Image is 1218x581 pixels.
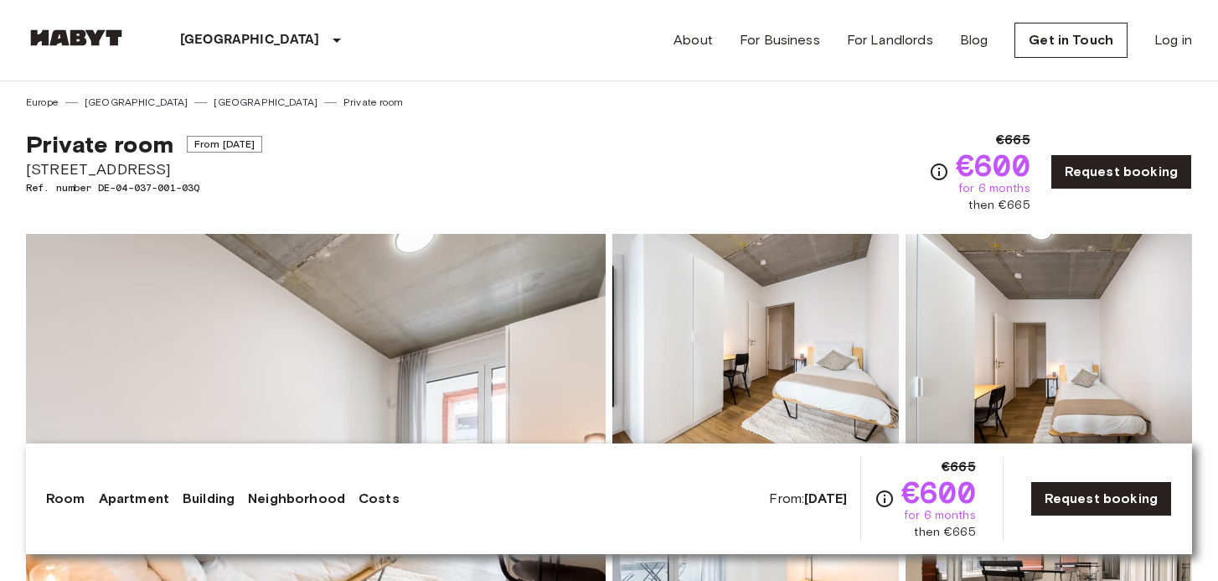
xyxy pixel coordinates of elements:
a: For Business [740,30,820,50]
span: From [DATE] [187,136,263,153]
span: then €665 [914,524,975,541]
span: [STREET_ADDRESS] [26,158,262,180]
span: €600 [956,150,1030,180]
img: Picture of unit DE-04-037-001-03Q [612,234,899,454]
span: then €665 [968,197,1030,214]
a: Neighborhood [248,489,345,509]
span: Private room [26,130,173,158]
a: Private room [343,95,403,110]
a: Request booking [1050,154,1192,189]
a: For Landlords [847,30,933,50]
a: [GEOGRAPHIC_DATA] [214,95,317,110]
svg: Check cost overview for full price breakdown. Please note that discounts apply to new joiners onl... [875,489,895,509]
span: €665 [996,130,1030,150]
a: Blog [960,30,988,50]
a: Building [183,489,235,509]
a: Apartment [99,489,169,509]
a: Europe [26,95,59,110]
span: €665 [942,457,976,477]
a: Room [46,489,85,509]
a: Costs [359,489,400,509]
a: Log in [1154,30,1192,50]
a: About [674,30,713,50]
b: [DATE] [804,490,847,506]
img: Habyt [26,29,126,46]
svg: Check cost overview for full price breakdown. Please note that discounts apply to new joiners onl... [929,162,949,182]
p: [GEOGRAPHIC_DATA] [180,30,320,50]
span: From: [769,490,847,508]
span: for 6 months [904,507,976,524]
img: Picture of unit DE-04-037-001-03Q [906,234,1192,454]
a: Request booking [1030,481,1172,516]
span: €600 [901,477,976,507]
a: [GEOGRAPHIC_DATA] [85,95,188,110]
a: Get in Touch [1014,23,1128,58]
span: for 6 months [958,180,1030,197]
span: Ref. number DE-04-037-001-03Q [26,180,262,195]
